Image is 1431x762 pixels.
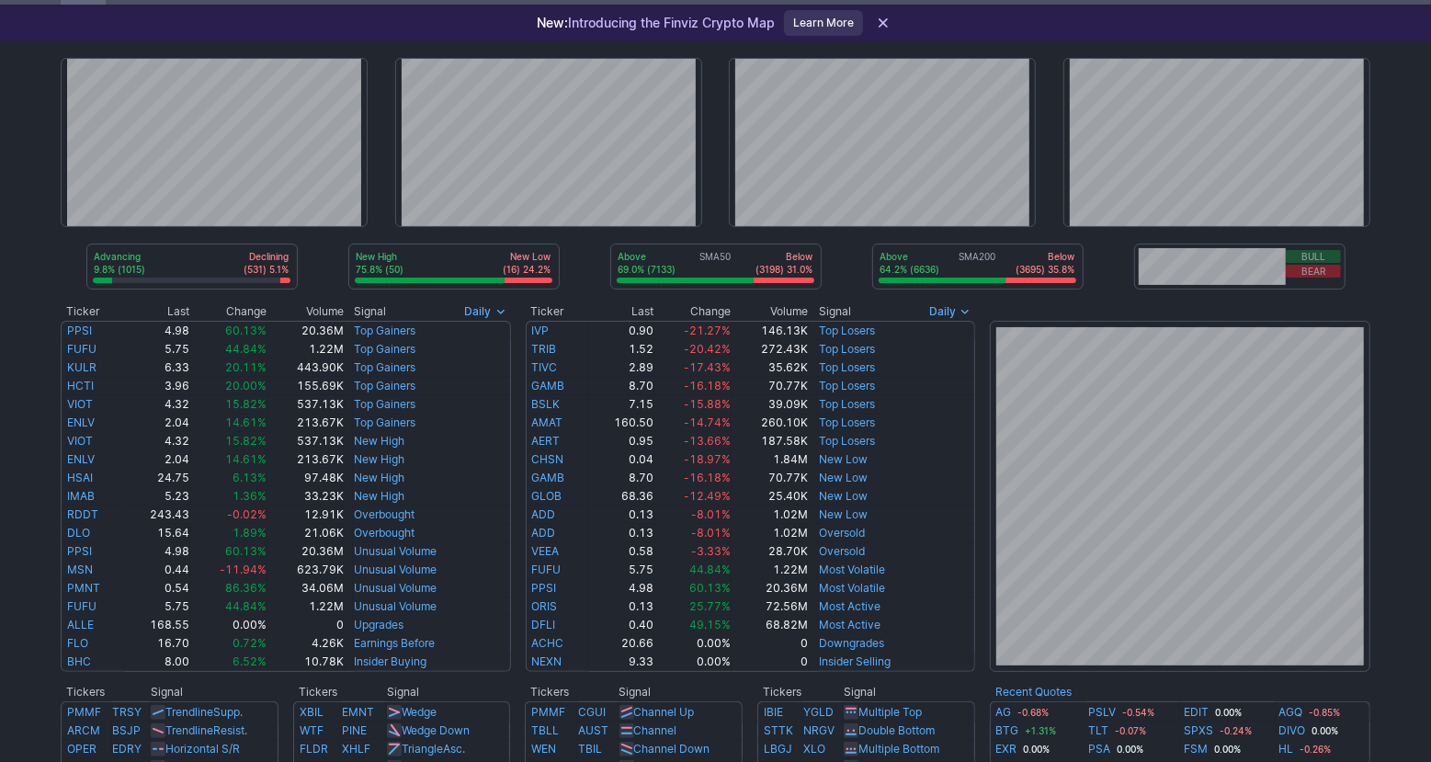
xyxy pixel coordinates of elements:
td: 243.43 [125,506,190,524]
p: (16) 24.2% [504,263,551,276]
span: 0.00% [1115,742,1147,756]
a: TBIL [578,742,602,756]
a: ALLE [67,618,94,631]
span: -20.42% [684,342,731,356]
td: 0.13 [589,597,654,616]
td: 39.09K [732,395,809,414]
a: STTK [764,723,793,737]
a: New Low [819,507,868,521]
td: 68.36 [589,487,654,506]
p: 69.0% (7133) [619,263,676,276]
a: Oversold [819,526,865,540]
a: VIOT [67,397,93,411]
a: LBGJ [764,742,792,756]
a: FUFU [67,599,97,613]
span: 0.00% [1212,705,1244,720]
span: +1.31% [1022,723,1059,738]
span: 0.00% [1310,723,1342,738]
a: MSN [67,563,93,576]
td: 0 [267,616,345,634]
a: FLO [67,636,88,650]
td: 623.79K [267,561,345,579]
a: Learn More [784,10,863,36]
span: Signal [819,304,851,319]
a: TBLL [531,723,559,737]
a: AGQ [1279,703,1303,722]
span: Signal [354,304,386,319]
span: Daily [929,302,956,321]
a: PPSI [67,324,92,337]
p: Introducing the Finviz Crypto Map [537,14,775,32]
a: New High [354,471,404,484]
td: 25.40K [732,487,809,506]
a: CGUI [578,705,606,719]
a: DFLI [532,618,556,631]
a: Top Gainers [354,324,415,337]
td: 0 [732,653,809,672]
a: New High [354,489,404,503]
td: 24.75 [125,469,190,487]
p: 64.2% (6636) [880,263,940,276]
p: Advancing [95,250,146,263]
a: FSM [1184,740,1208,758]
a: VIOT [67,434,93,448]
td: 16.70 [125,634,190,653]
span: 15.82% [225,434,267,448]
span: -8.01% [691,507,731,521]
span: 86.36% [225,581,267,595]
a: Overbought [354,507,415,521]
span: -11.94% [220,563,267,576]
a: NRGV [803,723,835,737]
td: 443.90K [267,358,345,377]
td: 8.70 [589,469,654,487]
a: New Low [819,471,868,484]
a: Most Volatile [819,581,885,595]
th: Last [589,302,654,321]
span: 6.13% [233,471,267,484]
td: 4.98 [589,579,654,597]
span: -16.18% [684,471,731,484]
a: Unusual Volume [354,544,437,558]
td: 0.00% [654,653,732,672]
a: VEEA [532,544,560,558]
a: Most Active [819,599,880,613]
th: Signal [843,683,975,701]
td: 1.22M [267,340,345,358]
a: BHC [67,654,91,668]
td: 160.50 [589,414,654,432]
p: New Low [504,250,551,263]
a: ENLV [67,415,95,429]
td: 68.82M [732,616,809,634]
td: 5.75 [125,340,190,358]
span: 0.00% [1020,742,1052,756]
a: AMAT [532,415,563,429]
a: EXR [995,740,1016,758]
td: 97.48K [267,469,345,487]
td: 146.13K [732,321,809,340]
a: New Low [819,489,868,503]
td: 0.04 [589,450,654,469]
th: Change [654,302,732,321]
a: PSA [1089,740,1111,758]
td: 0.95 [589,432,654,450]
td: 28.70K [732,542,809,561]
th: Tickers [61,683,150,701]
td: 0.44 [125,561,190,579]
a: ADD [532,526,556,540]
td: 1.84M [732,450,809,469]
a: Multiple Top [858,705,922,719]
a: TrendlineResist. [165,723,247,737]
a: Oversold [819,544,865,558]
b: Recent Quotes [995,685,1072,699]
a: Top Losers [819,434,875,448]
td: 70.77K [732,377,809,395]
a: AUST [578,723,608,737]
a: Unusual Volume [354,581,437,595]
td: 34.06M [267,579,345,597]
a: Unusual Volume [354,599,437,613]
a: FUFU [67,342,97,356]
td: 6.33 [125,358,190,377]
p: (3695) 35.8% [1016,263,1075,276]
button: Signals interval [925,302,975,321]
td: 20.66 [589,634,654,653]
